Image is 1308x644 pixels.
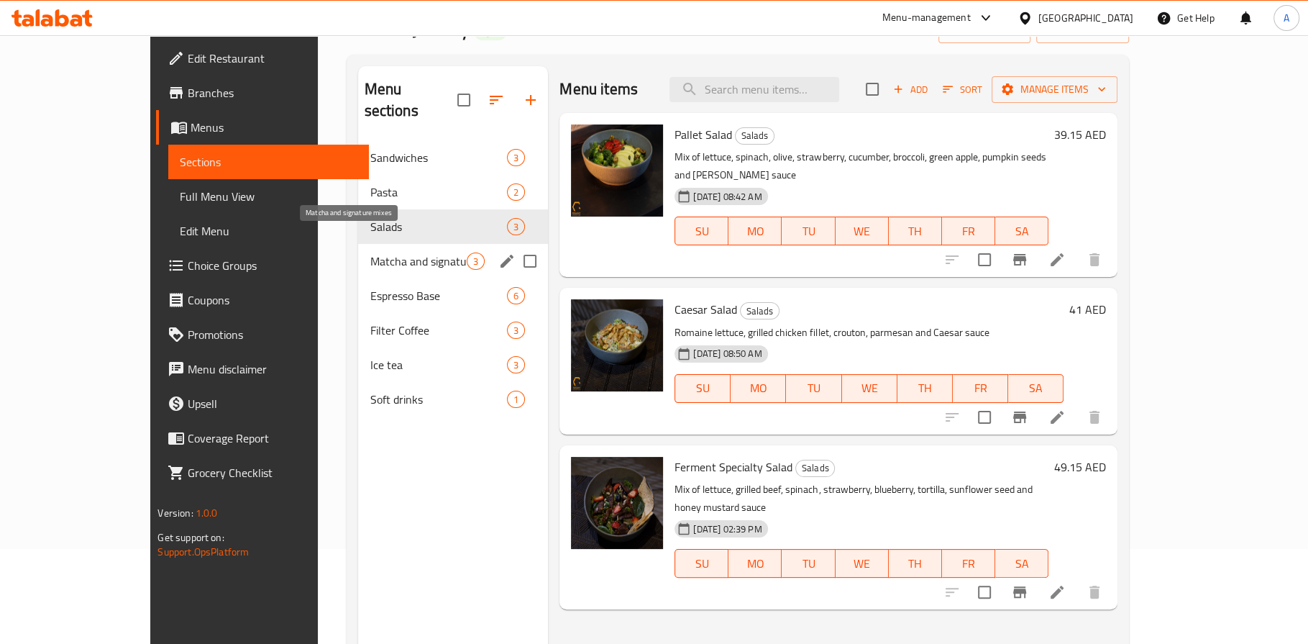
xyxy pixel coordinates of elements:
[168,145,369,179] a: Sections
[156,352,369,386] a: Menu disclaimer
[836,217,889,245] button: WE
[1002,242,1037,277] button: Branch-specific-item
[903,378,947,399] span: TH
[787,221,829,242] span: TU
[358,278,548,313] div: Espresso Base6
[571,457,663,549] img: Ferment Specialty Salad
[467,255,484,268] span: 3
[895,553,936,574] span: TH
[157,504,193,522] span: Version:
[786,374,841,403] button: TU
[687,190,767,204] span: [DATE] 08:42 AM
[370,218,507,235] span: Salads
[735,127,774,145] div: Salads
[836,549,889,578] button: WE
[507,149,525,166] div: items
[887,78,933,101] button: Add
[674,217,728,245] button: SU
[467,253,485,270] div: items
[1003,81,1106,99] span: Manage items
[507,391,525,408] div: items
[156,76,369,110] a: Branches
[959,378,1002,399] span: FR
[674,456,792,478] span: Ferment Specialty Salad
[734,553,776,574] span: MO
[681,378,725,399] span: SU
[370,356,507,373] span: Ice tea
[508,186,524,199] span: 2
[795,460,835,477] div: Salads
[736,378,780,399] span: MO
[1077,242,1112,277] button: delete
[191,119,357,136] span: Menus
[156,41,369,76] a: Edit Restaurant
[741,303,779,319] span: Salads
[156,248,369,283] a: Choice Groups
[188,50,357,67] span: Edit Restaurant
[1002,575,1037,609] button: Branch-specific-item
[358,382,548,417] div: Soft drinks1
[995,549,1048,578] button: SA
[841,221,883,242] span: WE
[358,244,548,278] div: Matcha and signature mixes3edit
[953,374,1008,403] button: FR
[188,395,357,412] span: Upsell
[496,250,518,272] button: edit
[156,283,369,317] a: Coupons
[674,299,737,320] span: Caesar Salad
[358,135,548,422] nav: Menu sections
[687,522,767,536] span: [DATE] 02:39 PM
[1048,409,1066,426] a: Edit menu item
[669,77,839,102] input: search
[1048,251,1066,268] a: Edit menu item
[687,347,767,360] span: [DATE] 08:50 AM
[674,124,732,145] span: Pallet Salad
[188,360,357,378] span: Menu disclaimer
[370,183,507,201] span: Pasta
[370,149,507,166] span: Sandwiches
[1001,221,1043,242] span: SA
[157,543,249,561] a: Support.OpsPlatform
[168,214,369,248] a: Edit Menu
[792,378,836,399] span: TU
[507,218,525,235] div: items
[728,549,782,578] button: MO
[796,460,834,476] span: Salads
[507,287,525,304] div: items
[180,222,357,240] span: Edit Menu
[889,549,942,578] button: TH
[782,549,835,578] button: TU
[559,78,638,100] h2: Menu items
[887,78,933,101] span: Add item
[508,324,524,337] span: 3
[180,153,357,171] span: Sections
[507,322,525,339] div: items
[370,287,507,304] span: Espresso Base
[449,85,479,115] span: Select all sections
[1038,10,1133,26] div: [GEOGRAPHIC_DATA]
[933,78,992,101] span: Sort items
[891,81,930,98] span: Add
[157,528,224,547] span: Get support on:
[571,124,663,217] img: Pallet Salad
[180,188,357,205] span: Full Menu View
[950,21,1019,39] span: import
[1008,374,1064,403] button: SA
[841,553,883,574] span: WE
[370,391,507,408] span: Soft drinks
[358,348,548,382] div: Ice tea3
[787,553,829,574] span: TU
[370,322,507,339] div: Filter Coffee
[948,221,989,242] span: FR
[1077,400,1112,435] button: delete
[508,151,524,165] span: 3
[370,253,467,270] span: Matcha and signature mixes
[1002,400,1037,435] button: Branch-specific-item
[674,374,731,403] button: SU
[1054,124,1106,145] h6: 39.15 AED
[188,291,357,309] span: Coupons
